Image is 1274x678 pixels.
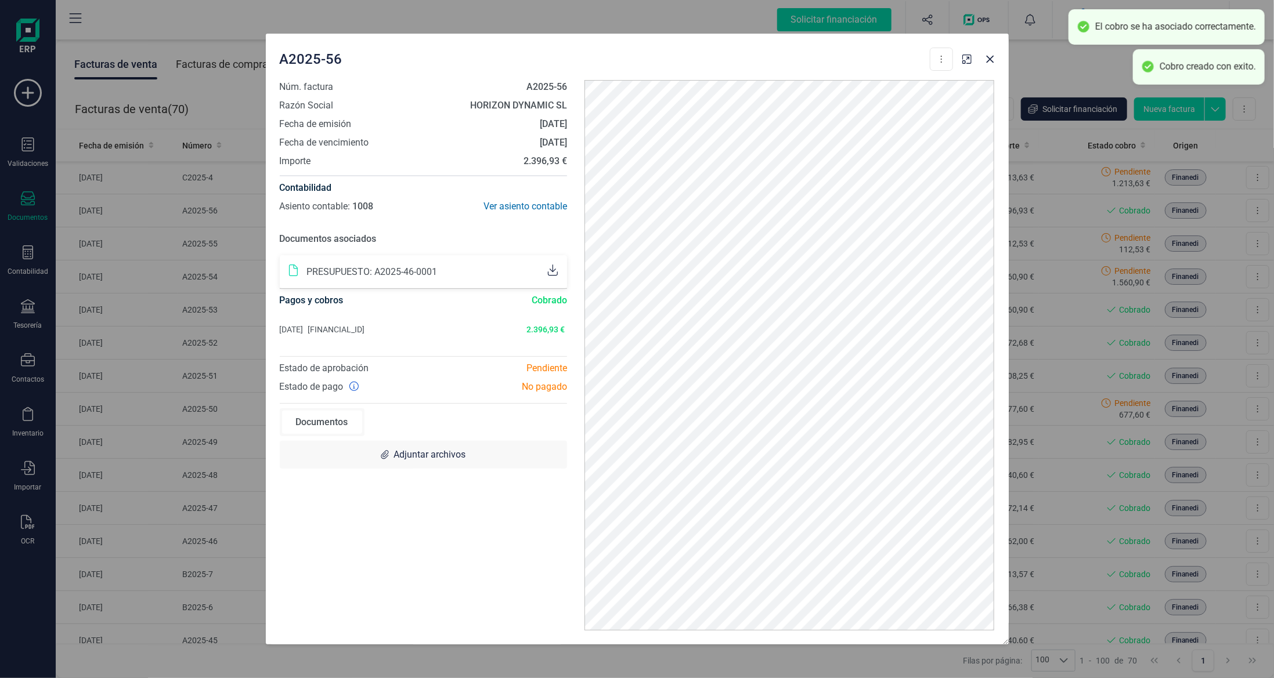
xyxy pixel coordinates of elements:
span: Adjuntar archivos [394,448,465,462]
span: Importe [280,154,311,168]
span: [FINANCIAL_ID] [308,324,365,335]
strong: HORIZON DYNAMIC SL [470,100,567,111]
span: 2.396,93 € [508,324,565,335]
div: Documentos [282,411,362,434]
div: Ver asiento contable [423,200,567,213]
span: Cobrado [532,293,567,307]
h4: Pagos y cobros [280,289,344,312]
span: Estado de pago [280,380,344,394]
strong: A2025-56 [526,81,567,92]
span: Razón Social [280,99,334,113]
strong: Documentos asociados [280,233,377,244]
strong: [DATE] [540,118,567,129]
div: Pendiente [423,361,576,375]
button: Close [981,50,999,68]
strong: [DATE] [540,137,567,148]
h4: Contabilidad [280,181,568,195]
span: 1008 [353,201,374,212]
div: El cobro se ha asociado correctamente. [1095,21,1256,33]
span: Estado de aprobación [280,362,369,374]
div: Adjuntar archivos [280,441,568,469]
span: Fecha de vencimiento [280,136,369,150]
div: No pagado [423,380,576,394]
span: Fecha de emisión [280,117,352,131]
span: PRESUPUESTO: A2025-46-0001 [307,266,438,277]
strong: 2.396,93 € [524,155,567,166]
div: Cobro creado con exito. [1160,61,1256,73]
span: Núm. factura [280,80,334,94]
span: [DATE] [280,324,304,335]
span: A2025-56 [280,50,342,68]
span: Asiento contable: [280,201,351,212]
